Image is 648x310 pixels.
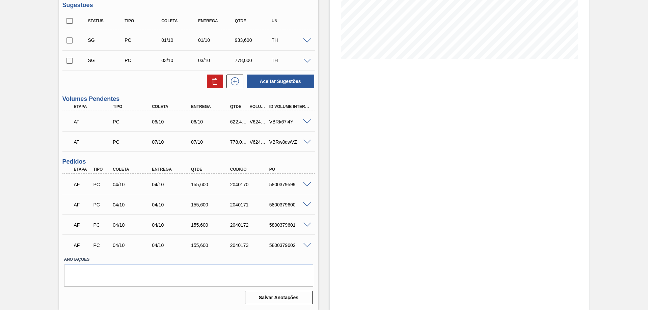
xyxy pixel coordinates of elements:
div: 155,600 [189,202,233,207]
div: Qtde [189,167,233,172]
div: 933,600 [233,37,274,43]
div: Aguardando Informações de Transporte [72,114,116,129]
div: Aguardando Faturamento [72,197,92,212]
div: 06/10/2025 [189,119,233,124]
div: Aguardando Informações de Transporte [72,135,116,149]
div: Aguardando Faturamento [72,238,92,253]
div: Coleta [111,167,155,172]
div: 04/10/2025 [150,222,194,228]
div: 06/10/2025 [150,119,194,124]
div: Sugestão Criada [86,58,127,63]
div: Id Volume Interno [268,104,312,109]
div: V624676 [248,139,268,145]
p: AT [74,139,114,145]
button: Aceitar Sugestões [247,75,314,88]
div: Tipo [111,104,155,109]
h3: Sugestões [62,2,315,9]
div: Etapa [72,104,116,109]
div: Pedido de Compra [111,139,155,145]
div: Pedido de Compra [111,119,155,124]
div: Entrega [196,19,237,23]
p: AF [74,202,91,207]
div: Pedido de Compra [123,58,164,63]
div: 07/10/2025 [189,139,233,145]
div: 155,600 [189,243,233,248]
div: Entrega [189,104,233,109]
p: AF [74,222,91,228]
div: PO [268,167,312,172]
div: Pedido de Compra [91,243,112,248]
div: 5800379602 [268,243,312,248]
div: 778,000 [233,58,274,63]
div: 5800379601 [268,222,312,228]
div: 03/10/2025 [160,58,200,63]
h3: Volumes Pendentes [62,95,315,103]
div: Pedido de Compra [91,202,112,207]
div: 2040170 [228,182,272,187]
div: UN [270,19,311,23]
div: Sugestão Criada [86,37,127,43]
p: AF [74,182,91,187]
div: 155,600 [189,222,233,228]
div: Aguardando Faturamento [72,218,92,232]
div: 04/10/2025 [111,182,155,187]
div: V624675 [248,119,268,124]
div: 622,400 [228,119,249,124]
div: 778,000 [228,139,249,145]
div: 04/10/2025 [111,202,155,207]
div: Tipo [91,167,112,172]
div: TH [270,58,311,63]
div: Coleta [160,19,200,23]
div: 01/10/2025 [160,37,200,43]
div: Volume Portal [248,104,268,109]
button: Salvar Anotações [245,291,313,304]
div: 04/10/2025 [111,243,155,248]
div: 5800379600 [268,202,312,207]
div: Entrega [150,167,194,172]
div: Tipo [123,19,164,23]
div: Status [86,19,127,23]
div: Código [228,167,272,172]
div: Coleta [150,104,194,109]
div: 03/10/2025 [196,58,237,63]
p: AT [74,119,114,124]
div: 04/10/2025 [150,202,194,207]
div: 07/10/2025 [150,139,194,145]
div: Nova sugestão [223,75,243,88]
div: Aguardando Faturamento [72,177,92,192]
div: TH [270,37,311,43]
div: Qtde [233,19,274,23]
div: Aceitar Sugestões [243,74,315,89]
h3: Pedidos [62,158,315,165]
p: AF [74,243,91,248]
div: Pedido de Compra [91,222,112,228]
div: 04/10/2025 [111,222,155,228]
div: 5800379599 [268,182,312,187]
div: Pedido de Compra [123,37,164,43]
div: Etapa [72,167,92,172]
div: 04/10/2025 [150,182,194,187]
label: Anotações [64,255,313,264]
div: 155,600 [189,182,233,187]
div: VBRw8dwVZ [268,139,312,145]
div: 01/10/2025 [196,37,237,43]
div: Excluir Sugestões [204,75,223,88]
div: Qtde [228,104,249,109]
div: Pedido de Compra [91,182,112,187]
div: 2040172 [228,222,272,228]
div: 2040171 [228,202,272,207]
div: VBRk67l4Y [268,119,312,124]
div: 2040173 [228,243,272,248]
div: 04/10/2025 [150,243,194,248]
